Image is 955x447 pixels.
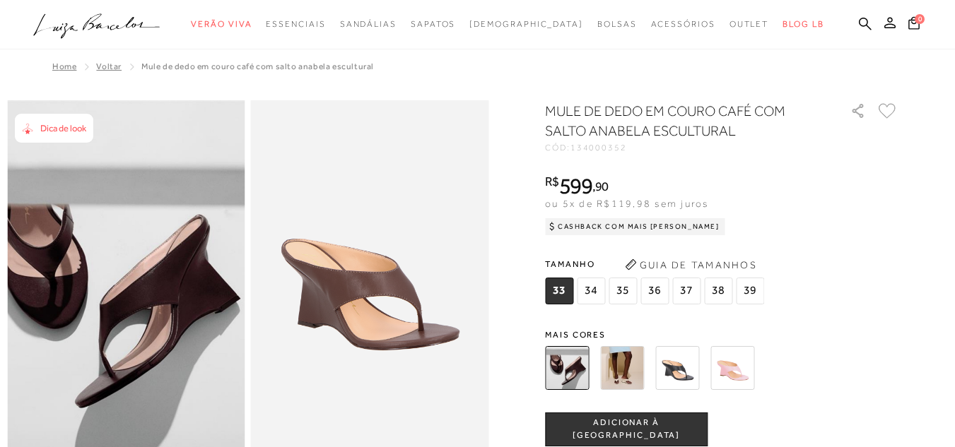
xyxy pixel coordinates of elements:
span: 37 [672,278,701,304]
a: BLOG LB [783,11,824,37]
div: CÓD: [545,143,828,152]
a: noSubCategoriesText [340,11,397,37]
span: 39 [736,278,764,304]
a: Voltar [96,61,122,71]
a: noSubCategoriesText [597,11,637,37]
span: Verão Viva [191,19,252,29]
span: MULE DE DEDO EM COURO CAFÉ COM SALTO ANABELA ESCULTURAL [141,61,374,71]
span: 38 [704,278,732,304]
span: 599 [559,173,592,198]
span: [DEMOGRAPHIC_DATA] [469,19,583,29]
a: noSubCategoriesText [730,11,769,37]
div: Cashback com Mais [PERSON_NAME] [545,218,725,235]
a: noSubCategoriesText [651,11,715,37]
span: 0 [915,14,925,24]
button: Guia de Tamanhos [620,254,761,276]
img: MULE DE DEDO EM COURO ROSA GLACÊ COM SALTO ANABELA ESCULTURAL [710,346,754,390]
button: 0 [904,16,924,35]
a: Home [52,61,76,71]
button: ADICIONAR À [GEOGRAPHIC_DATA] [545,412,708,446]
a: noSubCategoriesText [266,11,325,37]
span: 35 [609,278,637,304]
span: Sandálias [340,19,397,29]
span: 33 [545,278,573,304]
span: 36 [640,278,669,304]
span: Essenciais [266,19,325,29]
span: Outlet [730,19,769,29]
span: Acessórios [651,19,715,29]
span: ADICIONAR À [GEOGRAPHIC_DATA] [546,417,707,441]
img: MULE DE DEDO EM COURO OFF WHITE COM SALTO ANABELA ESCULTURAL [600,346,644,390]
span: Bolsas [597,19,637,29]
i: R$ [545,175,559,188]
h1: MULE DE DEDO EM COURO CAFÉ COM SALTO ANABELA ESCULTURAL [545,101,810,141]
span: 134000352 [570,143,627,153]
img: MULE DE DEDO EM COURO CAFÉ COM SALTO ANABELA ESCULTURAL [545,346,589,390]
span: Sapatos [411,19,455,29]
span: BLOG LB [783,19,824,29]
span: ou 5x de R$119,98 sem juros [545,198,708,209]
span: 90 [595,179,609,193]
img: MULE DE DEDO EM COURO PRETO COM SALTO ANABELA ESCULTURAL [655,346,699,390]
span: Dica de look [40,123,86,133]
span: Tamanho [545,254,768,275]
i: , [592,180,609,193]
span: Mais cores [545,330,898,339]
span: 34 [577,278,605,304]
a: noSubCategoriesText [191,11,252,37]
a: noSubCategoriesText [411,11,455,37]
a: noSubCategoriesText [469,11,583,37]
